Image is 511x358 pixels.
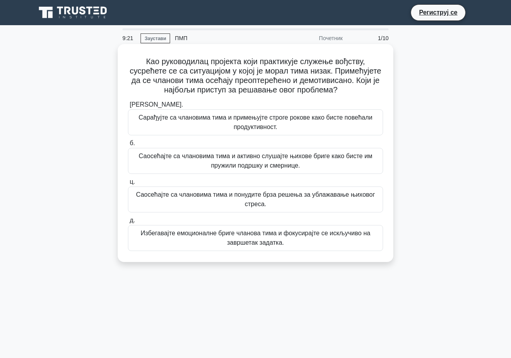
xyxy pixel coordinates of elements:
font: д. [130,217,135,223]
font: Почетник [319,35,343,41]
font: Као руководилац пројекта који практикује служење вођству, сусрећете се са ситуацијом у којој је м... [130,57,381,94]
a: Региструј се [414,7,462,17]
font: Сарађујте са члановима тима и примењујте строге рокове како бисте повећали продуктивност. [139,114,372,130]
font: Избегавајте емоционалне бриге чланова тима и фокусирајте се искључиво на завршетак задатка. [141,230,370,246]
font: Региструј се [419,9,457,16]
font: [PERSON_NAME]. [130,101,183,108]
a: Заустави [141,33,170,43]
font: Саосећајте са члановима тима и активно слушајте њихове бриге како бисте им пружили подршку и смер... [139,153,372,169]
font: ПМП [175,35,187,41]
font: б. [130,140,135,146]
font: Саосећајте са члановима тима и понудите брза решења за ублажавање њиховог стреса. [136,191,375,207]
font: 1/10 [378,35,389,41]
font: 9:21 [122,35,133,41]
font: Заустави [145,36,167,41]
font: ц. [130,178,135,185]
